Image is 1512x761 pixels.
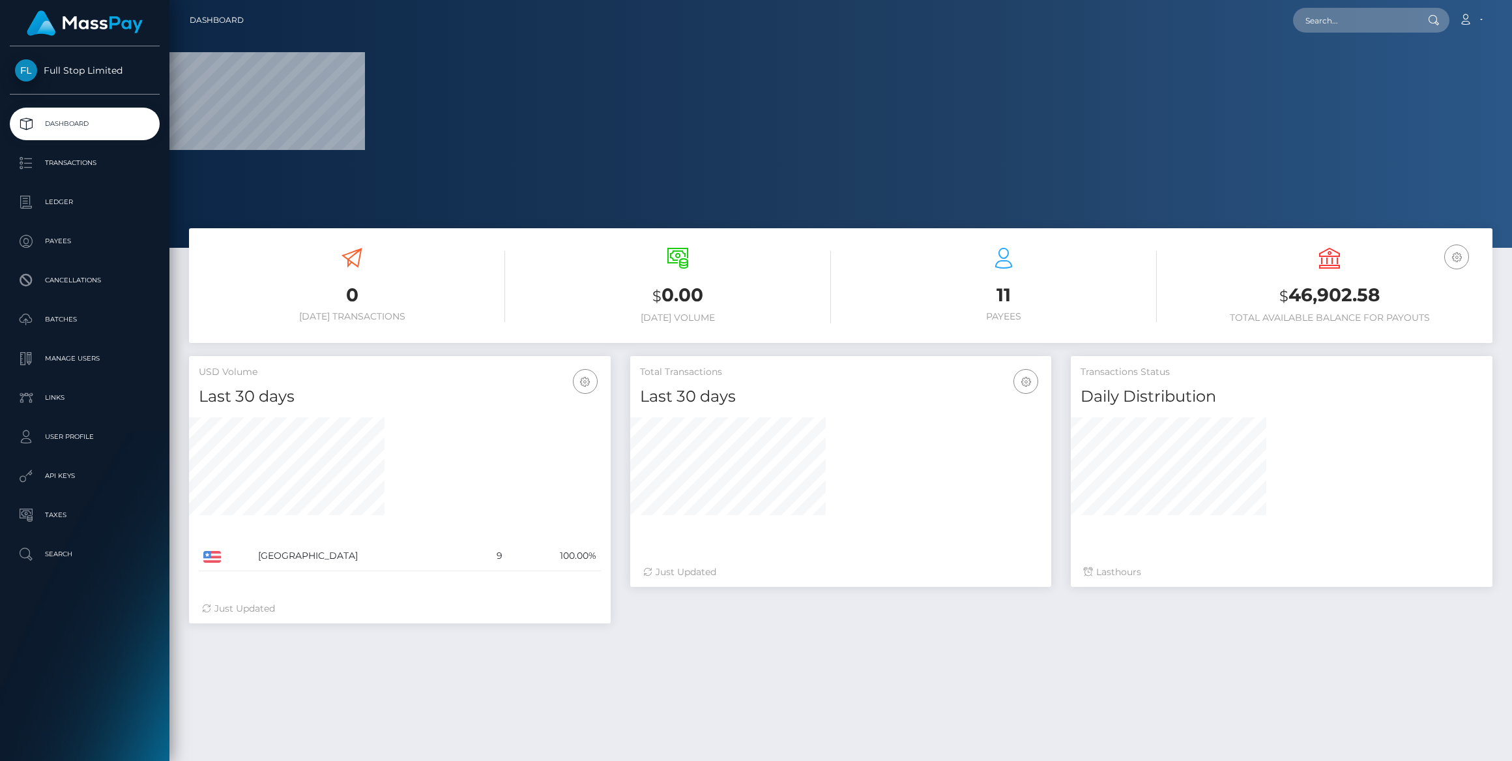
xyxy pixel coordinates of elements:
td: [GEOGRAPHIC_DATA] [254,541,476,571]
p: Search [15,545,154,564]
a: Cancellations [10,264,160,297]
p: Manage Users [15,349,154,368]
h3: 11 [850,282,1157,308]
img: US.png [203,551,221,563]
h3: 0.00 [525,282,831,309]
a: Links [10,381,160,414]
h5: USD Volume [199,366,601,379]
p: Payees [15,231,154,251]
a: Taxes [10,499,160,531]
p: Batches [15,310,154,329]
h6: Payees [850,311,1157,322]
h4: Daily Distribution [1081,385,1483,408]
div: Last hours [1084,565,1479,579]
h5: Transactions Status [1081,366,1483,379]
p: Cancellations [15,271,154,290]
p: Links [15,388,154,408]
p: Ledger [15,192,154,212]
span: Full Stop Limited [10,65,160,76]
h6: [DATE] Volume [525,312,831,323]
a: Dashboard [10,108,160,140]
small: $ [1279,287,1288,305]
p: Taxes [15,505,154,525]
h4: Last 30 days [640,385,1042,408]
img: MassPay Logo [27,10,143,36]
div: Just Updated [202,602,598,616]
p: API Keys [15,466,154,486]
h3: 0 [199,282,505,308]
a: User Profile [10,421,160,453]
h6: Total Available Balance for Payouts [1176,312,1483,323]
div: Just Updated [643,565,1039,579]
input: Search... [1293,8,1416,33]
td: 9 [476,541,507,571]
p: Dashboard [15,114,154,134]
a: Manage Users [10,342,160,375]
h6: [DATE] Transactions [199,311,505,322]
a: Dashboard [190,7,244,34]
a: API Keys [10,460,160,492]
h5: Total Transactions [640,366,1042,379]
p: User Profile [15,427,154,447]
a: Ledger [10,186,160,218]
a: Batches [10,303,160,336]
a: Transactions [10,147,160,179]
h4: Last 30 days [199,385,601,408]
small: $ [652,287,661,305]
a: Payees [10,225,160,258]
p: Transactions [15,153,154,173]
h3: 46,902.58 [1176,282,1483,309]
img: Full Stop Limited [15,59,37,82]
td: 100.00% [507,541,600,571]
a: Search [10,538,160,571]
